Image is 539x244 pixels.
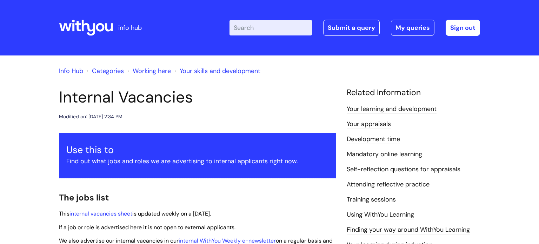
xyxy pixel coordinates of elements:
[347,105,437,114] a: Your learning and development
[126,65,171,77] li: Working here
[347,195,396,204] a: Training sessions
[59,210,211,217] span: This is updated weekly on a [DATE].
[347,180,430,189] a: Attending reflective practice
[92,67,124,75] a: Categories
[59,224,235,231] span: If a job or role is advertised here it is not open to external applicants.
[347,150,422,159] a: Mandatory online learning
[66,156,329,167] p: Find out what jobs and roles we are advertising to internal applicants right now.
[173,65,260,77] li: Your skills and development
[229,20,480,36] div: | -
[85,65,124,77] li: Solution home
[347,225,470,235] a: Finding your way around WithYou Learning
[59,192,109,203] span: The jobs list
[229,20,312,35] input: Search
[69,210,132,217] a: internal vacancies sheet
[347,165,460,174] a: Self-reflection questions for appraisals
[446,20,480,36] a: Sign out
[347,88,480,98] h4: Related Information
[347,135,400,144] a: Development time
[59,67,83,75] a: Info Hub
[347,120,391,129] a: Your appraisals
[180,67,260,75] a: Your skills and development
[347,210,414,219] a: Using WithYou Learning
[323,20,380,36] a: Submit a query
[391,20,434,36] a: My queries
[133,67,171,75] a: Working here
[118,22,142,33] p: info hub
[59,88,336,107] h1: Internal Vacancies
[66,144,329,156] h3: Use this to
[59,112,122,121] div: Modified on: [DATE] 2:34 PM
